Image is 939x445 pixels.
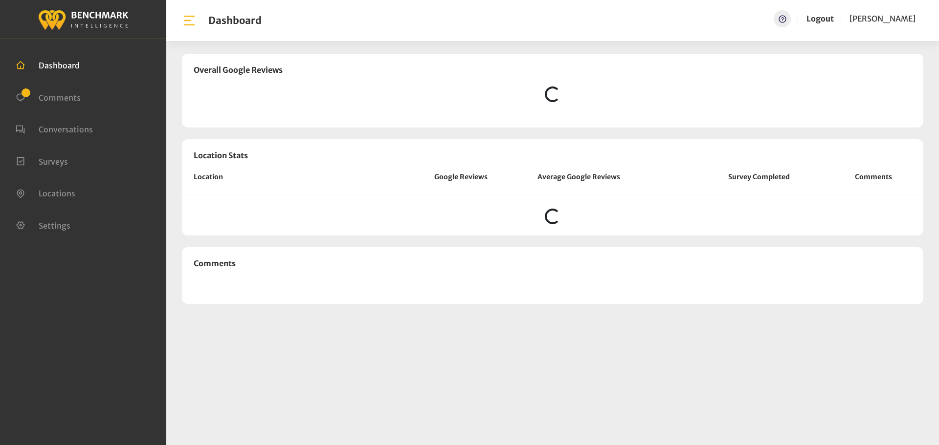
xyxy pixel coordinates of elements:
h3: Location Stats [182,139,923,172]
a: Comments [16,92,81,102]
img: bar [182,13,197,28]
a: Locations [16,188,75,197]
a: [PERSON_NAME] [850,10,916,27]
h1: Dashboard [208,15,262,26]
a: Logout [806,14,834,23]
a: Surveys [16,156,68,166]
span: Comments [39,92,81,102]
span: Settings [39,220,70,230]
a: Dashboard [16,60,80,69]
th: Google Reviews [396,172,526,194]
span: Conversations [39,125,93,134]
a: Logout [806,10,834,27]
span: [PERSON_NAME] [850,14,916,23]
th: Location [182,172,396,194]
th: Comments [824,172,923,194]
h3: Overall Google Reviews [194,65,912,75]
span: Surveys [39,156,68,166]
a: Settings [16,220,70,230]
a: Conversations [16,124,93,133]
h3: Comments [194,259,912,268]
span: Locations [39,189,75,198]
th: Average Google Reviews [526,172,694,194]
th: Survey Completed [694,172,824,194]
img: benchmark [38,7,129,31]
span: Dashboard [39,61,80,70]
